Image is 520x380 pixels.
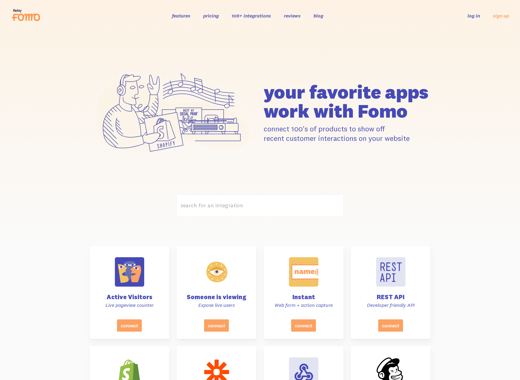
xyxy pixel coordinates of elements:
[203,13,219,19] a: pricing
[97,294,162,300] h4: Active Visitors
[177,194,343,217] label: search for an integration
[271,302,336,308] p: Web form + action capture
[90,246,169,339] a: Active Visitors Live pageview counter connect
[291,319,316,332] button: connect
[264,246,343,339] a: Instant Web form + action capture connect
[232,13,271,19] a: 106+ integrations
[378,319,403,332] button: connect
[358,302,423,308] p: Developer friendly API
[184,302,249,308] p: Expose live users
[351,246,430,339] a: REST API Developer friendly API connect
[264,124,430,143] p: connect 100's of products to show off recent customer interactions on your website
[271,294,336,300] h4: Instant
[204,319,229,332] button: connect
[493,13,509,19] a: sign up
[184,294,249,300] h4: Someone is viewing
[117,319,142,332] button: connect
[264,82,430,120] h1: your favorite apps work with Fomo
[467,13,480,19] a: log in
[177,246,256,339] a: Someone is viewing Expose live users connect
[313,13,323,19] a: blog
[358,294,423,300] h4: REST API
[172,13,190,19] a: features
[97,302,162,308] p: Live pageview counter
[284,13,301,19] a: reviews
